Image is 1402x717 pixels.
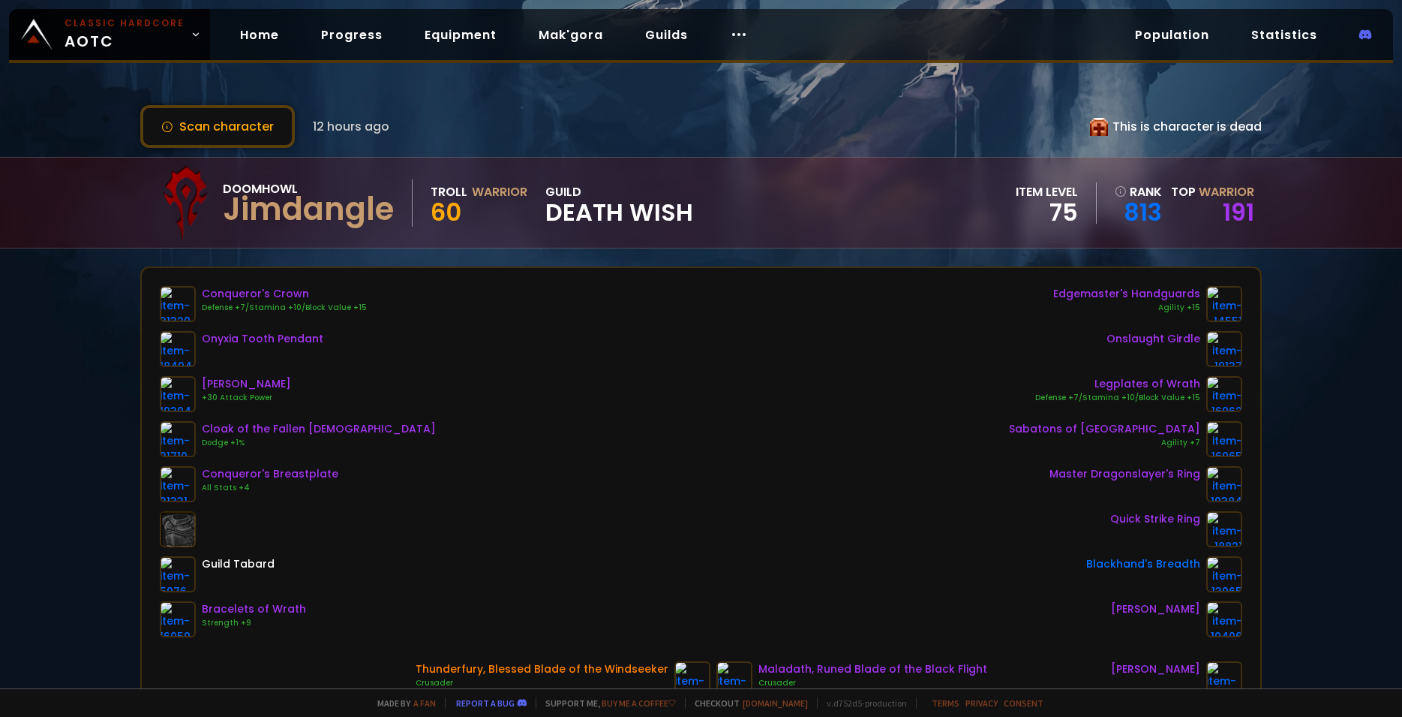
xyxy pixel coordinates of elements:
img: item-13965 [1206,556,1242,592]
img: item-19394 [160,376,196,412]
a: 191 [1223,195,1254,229]
a: Equipment [413,20,509,50]
div: Conqueror's Crown [202,286,367,302]
span: Checkout [685,697,808,709]
small: Classic Hardcore [65,17,185,30]
div: guild [545,182,693,224]
div: Cloak of the Fallen [DEMOGRAPHIC_DATA] [202,421,436,437]
img: item-19384 [1206,466,1242,502]
div: Strength +9 [202,617,306,629]
span: v. d752d5 - production [817,697,907,709]
span: 12 hours ago [313,117,389,136]
a: Guilds [633,20,700,50]
a: Classic HardcoreAOTC [9,9,210,60]
img: item-19019 [674,661,710,697]
div: Agility +15 [1053,302,1200,314]
div: Top [1171,182,1254,201]
div: Thunderfury, Blessed Blade of the Windseeker [416,661,668,677]
div: Dodge +1% [202,437,436,449]
div: +30 Attack Power [202,392,291,404]
div: Edgemaster's Handguards [1053,286,1200,302]
div: [PERSON_NAME] [1111,661,1200,677]
a: a fan [413,697,436,709]
div: Onyxia Tooth Pendant [202,331,323,347]
button: Scan character [140,105,295,148]
img: item-19351 [716,661,752,697]
a: Population [1123,20,1221,50]
a: Privacy [965,697,998,709]
img: item-17069 [1206,661,1242,697]
img: item-16962 [1206,376,1242,412]
a: Consent [1004,697,1043,709]
div: Bracelets of Wrath [202,601,306,617]
a: Terms [932,697,959,709]
span: 60 [431,195,461,229]
div: rank [1115,182,1162,201]
div: [PERSON_NAME] [202,376,291,392]
img: item-16965 [1206,421,1242,457]
div: Quick Strike Ring [1110,511,1200,527]
img: item-16959 [160,601,196,637]
div: Defense +7/Stamina +10/Block Value +15 [1035,392,1200,404]
img: item-14551 [1206,286,1242,322]
div: Sabatons of [GEOGRAPHIC_DATA] [1009,421,1200,437]
span: AOTC [65,17,185,53]
span: Made by [368,697,436,709]
div: Master Dragonslayer's Ring [1049,466,1200,482]
div: All Stats +4 [202,482,338,494]
img: item-21329 [160,286,196,322]
a: Statistics [1239,20,1329,50]
span: Support me, [536,697,676,709]
a: Progress [309,20,395,50]
div: Conqueror's Breastplate [202,466,338,482]
div: [PERSON_NAME] [1111,601,1200,617]
img: item-18821 [1206,511,1242,547]
div: Crusader [416,677,668,689]
div: item level [1016,182,1078,201]
div: Maladath, Runed Blade of the Black Flight [758,661,987,677]
div: Onslaught Girdle [1106,331,1200,347]
img: item-21331 [160,466,196,502]
img: item-18404 [160,331,196,367]
span: Warrior [1199,183,1254,200]
a: Home [228,20,291,50]
div: This is character is dead [1090,117,1262,136]
div: 75 [1016,201,1078,224]
a: [DOMAIN_NAME] [743,697,808,709]
div: Crusader [758,677,987,689]
div: Agility +7 [1009,437,1200,449]
img: item-5976 [160,556,196,592]
div: Warrior [472,182,527,201]
div: Legplates of Wrath [1035,376,1200,392]
a: Report a bug [456,697,515,709]
div: Defense +7/Stamina +10/Block Value +15 [202,302,367,314]
img: item-19137 [1206,331,1242,367]
img: item-19406 [1206,601,1242,637]
div: Doomhowl [223,179,394,198]
div: Guild Tabard [202,556,275,572]
span: Death Wish [545,201,693,224]
img: item-21710 [160,421,196,457]
a: Buy me a coffee [602,697,676,709]
a: Mak'gora [527,20,615,50]
div: Blackhand's Breadth [1086,556,1200,572]
div: Jimdangle [223,198,394,221]
div: Troll [431,182,467,201]
a: 813 [1115,201,1162,224]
